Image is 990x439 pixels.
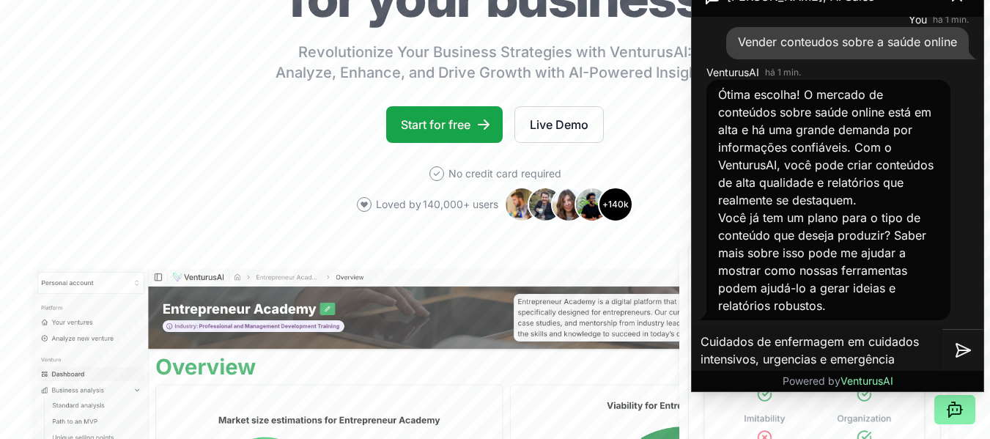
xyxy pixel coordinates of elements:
[718,86,939,209] p: Ótima escolha! O mercado de conteúdos sobre saúde online está em alta e há uma grande demanda por...
[765,67,801,78] time: há 1 min.
[514,106,604,143] a: Live Demo
[718,209,939,314] p: Você já tem um plano para o tipo de conteúdo que deseja produzir? Saber mais sobre isso pode me a...
[909,12,927,27] span: You
[504,187,539,222] img: Avatar 1
[933,14,969,26] time: há 1 min.
[386,106,503,143] a: Start for free
[783,374,893,388] p: Powered by
[841,375,893,387] span: VenturusAI
[551,187,586,222] img: Avatar 3
[528,187,563,222] img: Avatar 2
[692,327,942,374] textarea: Cuidados de enfermagem em cuidados intensivos, urgencias e emergência
[575,187,610,222] img: Avatar 4
[706,65,759,80] span: VenturusAI
[738,34,957,49] span: Vender conteudos sobre a saúde online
